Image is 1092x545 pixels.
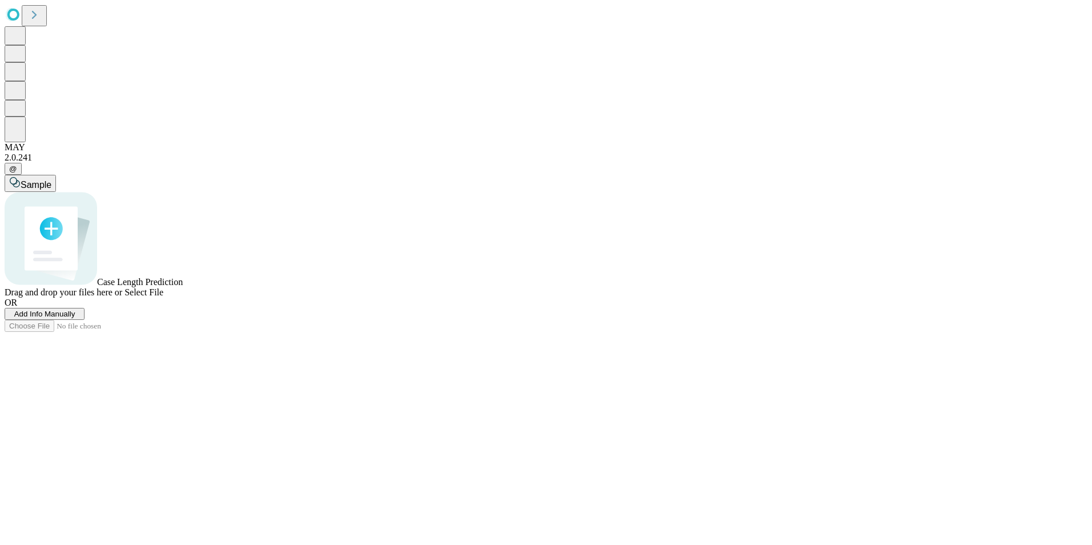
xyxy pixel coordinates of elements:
div: 2.0.241 [5,153,1087,163]
span: Case Length Prediction [97,277,183,287]
button: @ [5,163,22,175]
span: Select File [125,287,163,297]
span: Sample [21,180,51,190]
span: OR [5,298,17,307]
span: Add Info Manually [14,310,75,318]
button: Sample [5,175,56,192]
div: MAY [5,142,1087,153]
span: Drag and drop your files here or [5,287,122,297]
button: Add Info Manually [5,308,85,320]
span: @ [9,165,17,173]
